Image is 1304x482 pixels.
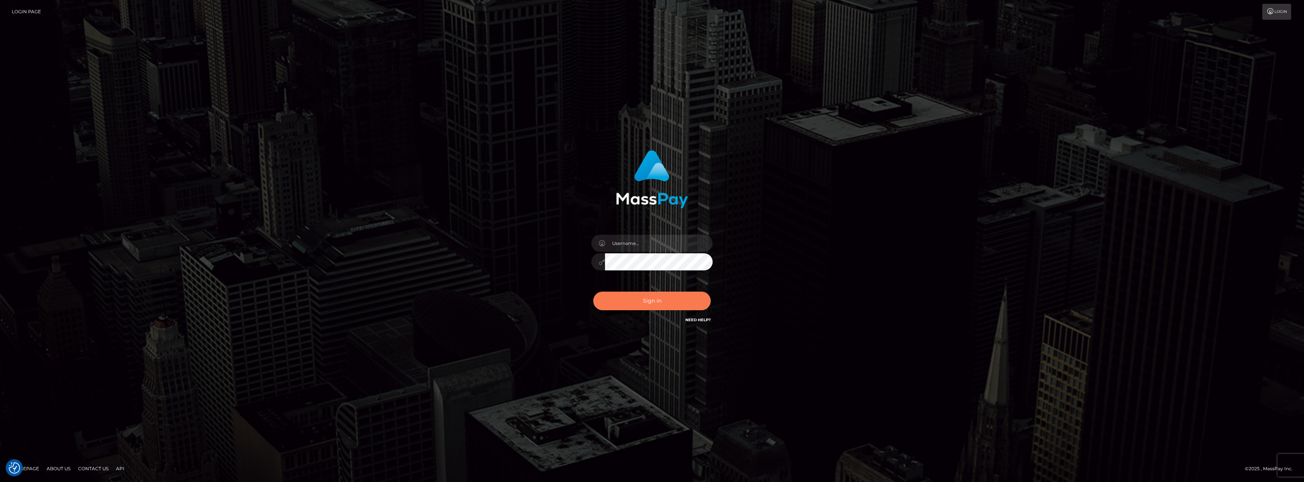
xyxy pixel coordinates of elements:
a: API [113,463,127,474]
a: About Us [44,463,74,474]
img: MassPay Login [616,150,688,208]
img: Revisit consent button [9,462,20,474]
a: Homepage [8,463,42,474]
a: Need Help? [685,317,711,322]
div: © 2025 , MassPay Inc. [1245,465,1298,473]
button: Sign in [593,292,711,310]
button: Consent Preferences [9,462,20,474]
a: Login Page [12,4,41,20]
a: Login [1262,4,1291,20]
a: Contact Us [75,463,111,474]
input: Username... [605,235,713,252]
